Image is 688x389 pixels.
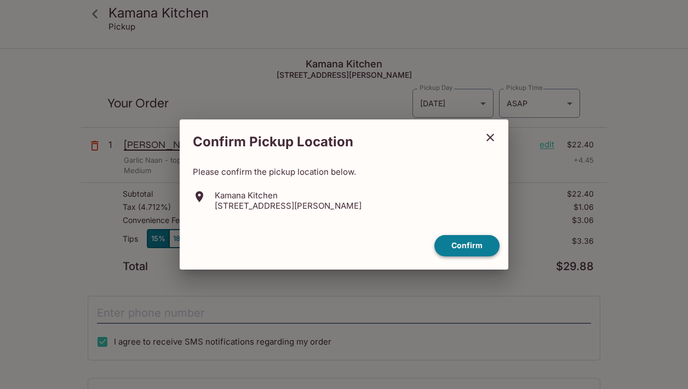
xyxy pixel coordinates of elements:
[180,128,477,156] h2: Confirm Pickup Location
[434,235,500,256] button: confirm
[193,167,495,177] p: Please confirm the pickup location below.
[215,190,362,201] p: Kamana Kitchen
[477,124,504,151] button: close
[215,201,362,211] p: [STREET_ADDRESS][PERSON_NAME]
